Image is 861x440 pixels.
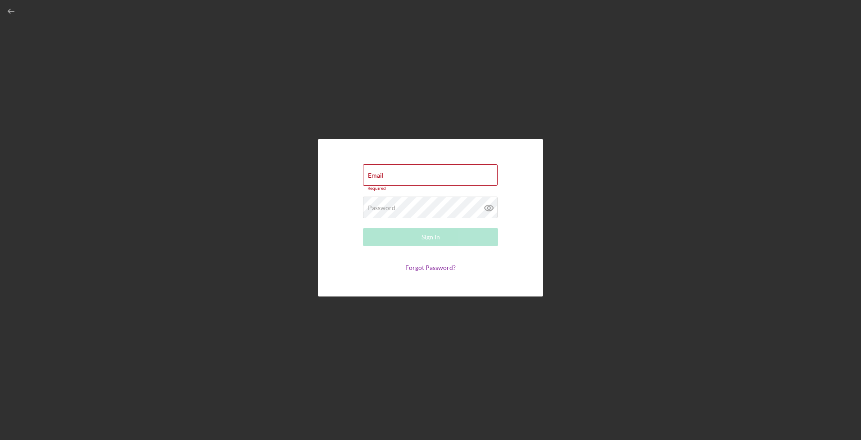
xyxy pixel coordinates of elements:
[421,228,440,246] div: Sign In
[405,264,456,271] a: Forgot Password?
[368,204,395,211] label: Password
[363,228,498,246] button: Sign In
[368,172,384,179] label: Email
[363,186,498,191] div: Required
